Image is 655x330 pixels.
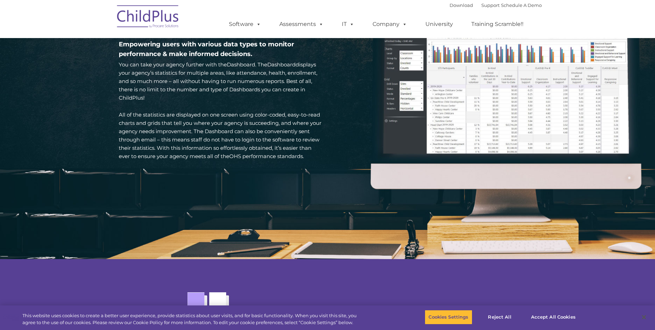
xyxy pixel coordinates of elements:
[450,2,542,8] font: |
[272,17,330,31] a: Assessments
[229,153,303,159] a: OHS performance standards
[366,17,414,31] a: Company
[119,61,317,101] span: You can take your agency further with the . The displays your agency’s statistics for multiple ar...
[464,17,530,31] a: Training Scramble!!
[450,2,473,8] a: Download
[481,2,500,8] a: Support
[407,305,414,316] sup: ©
[478,310,521,324] button: Reject All
[418,17,460,31] a: University
[222,17,268,31] a: Software
[527,310,579,324] button: Accept All Cookies
[114,0,183,35] img: ChildPlus by Procare Solutions
[501,2,542,8] a: Schedule A Demo
[119,111,321,159] span: All of the statistics are displayed on one screen using color-coded, easy-to-read charts and grid...
[227,61,255,68] a: Dashboard
[425,310,472,324] button: Cookies Settings
[119,40,294,58] span: Empowering users with various data types to monitor performance & make informed decisions.
[636,310,652,325] button: Close
[335,17,361,31] a: IT
[267,61,296,68] a: Dashboard
[22,312,360,326] div: This website uses cookies to create a better user experience, provide statistics about user visit...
